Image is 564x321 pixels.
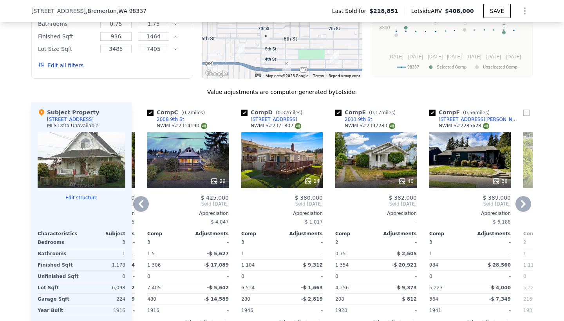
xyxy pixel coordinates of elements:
[147,116,184,123] a: 2008 9th St
[83,305,125,316] div: 1916
[472,271,511,282] div: -
[335,201,417,207] span: Sold [DATE]
[463,21,466,25] text: J
[523,231,564,237] div: Comp
[523,262,537,268] span: 1,118
[241,210,323,216] div: Appreciation
[439,123,489,129] div: NWMLS # 2285628
[157,123,207,129] div: NWMLS # 2314190
[83,260,125,271] div: 1,178
[517,3,533,19] button: Show Options
[201,123,207,129] img: NWMLS Logo
[295,123,301,129] img: NWMLS Logo
[493,219,511,225] span: $ 6,188
[190,305,229,316] div: -
[489,296,511,302] span: -$ 7,349
[429,305,468,316] div: 1941
[201,195,229,201] span: $ 425,000
[470,231,511,237] div: Adjustments
[492,177,508,185] div: 38
[445,8,474,14] span: $408,000
[439,116,520,123] div: [STREET_ADDRESS][PERSON_NAME]
[396,26,397,31] text: I
[523,248,562,259] div: 1
[389,54,403,60] text: [DATE]
[282,60,291,73] div: 1747 Burwell St
[397,251,417,256] span: $ 2,505
[486,54,501,60] text: [DATE]
[472,248,511,259] div: -
[369,7,398,15] span: $218,851
[335,296,344,302] span: 208
[472,305,511,316] div: -
[465,110,475,115] span: 0.56
[174,23,177,26] button: Clear
[83,294,125,305] div: 224
[147,285,161,290] span: 7,405
[204,296,229,302] span: -$ 14,589
[378,271,417,282] div: -
[147,108,208,116] div: Comp C
[335,274,338,279] span: 0
[335,210,417,216] div: Appreciation
[157,116,184,123] div: 2008 9th St
[523,240,526,245] span: 2
[251,116,297,123] div: [STREET_ADDRESS]
[335,240,338,245] span: 2
[241,262,255,268] span: 1,104
[38,231,81,237] div: Characteristics
[38,260,80,271] div: Finished Sqft
[429,248,468,259] div: 1
[506,54,521,60] text: [DATE]
[392,262,417,268] span: -$ 20,921
[405,18,407,23] text: B
[190,271,229,282] div: -
[210,177,226,185] div: 29
[335,248,374,259] div: 0.75
[483,4,511,18] button: SAVE
[303,219,323,225] span: -$ 1,017
[483,123,489,129] img: NWMLS Logo
[503,23,505,28] text: E
[38,61,83,69] button: Edit all filters
[491,285,511,290] span: $ 4,040
[376,231,417,237] div: Adjustments
[147,274,150,279] span: 0
[313,74,324,78] a: Terms (opens in new tab)
[204,262,229,268] span: -$ 17,089
[429,201,511,207] span: Sold [DATE]
[31,7,86,15] span: [STREET_ADDRESS]
[335,216,417,227] div: -
[295,195,323,201] span: $ 380,000
[147,201,229,207] span: Sold [DATE]
[371,110,381,115] span: 0.17
[428,54,443,60] text: [DATE]
[447,54,462,60] text: [DATE]
[241,274,244,279] span: 0
[210,66,219,79] div: 119 Rainier Ave
[488,262,511,268] span: $ 28,560
[241,108,305,116] div: Comp D
[330,50,339,64] div: 1413 4th St
[241,201,323,207] span: Sold [DATE]
[284,237,323,248] div: -
[523,296,532,302] span: 216
[81,231,125,237] div: Subject
[147,305,186,316] div: 1916
[38,305,80,316] div: Year Built
[282,231,323,237] div: Adjustments
[523,305,562,316] div: 1935
[147,240,150,245] span: 3
[204,69,230,79] img: Google
[429,240,432,245] span: 3
[335,285,349,290] span: 4,356
[183,110,190,115] span: 0.2
[408,54,423,60] text: [DATE]
[332,7,370,15] span: Last Sold for
[389,195,417,201] span: $ 382,000
[241,248,280,259] div: 1
[335,305,374,316] div: 1920
[345,116,372,123] div: 2011 9th St
[278,110,288,115] span: 0.32
[204,69,230,79] a: Open this area in Google Maps (opens a new window)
